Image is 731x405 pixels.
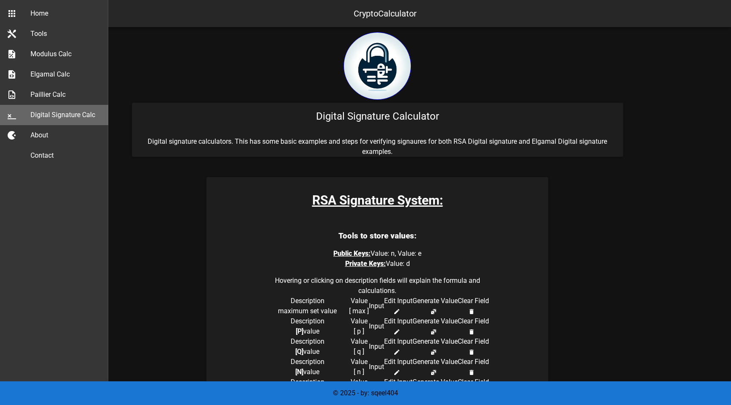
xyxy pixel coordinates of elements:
[384,337,412,347] div: Edit Input
[30,9,102,17] div: Home
[345,260,386,268] span: Private Keys:
[30,90,102,99] div: Paillier Calc
[333,249,371,257] span: Public Keys:
[333,389,398,397] span: © 2025 - by: sqeel404
[296,327,319,335] span: value
[412,337,458,347] div: Generate Value
[349,296,369,306] div: Value
[266,249,489,269] p: Value: n, Value: e Value: d
[266,377,349,387] div: Description
[295,368,319,376] span: value
[132,137,623,157] p: Digital signature calculators. This has some basic examples and steps for verifying signaures for...
[30,50,102,58] div: Modulus Calc
[458,337,489,347] div: Clear Field
[369,362,384,372] div: Input
[266,276,489,296] caption: Hovering or clicking on description fields will explain the formula and calculations.
[369,321,384,331] div: Input
[266,357,349,367] div: Description
[369,301,384,311] div: Input
[349,357,369,367] div: Value
[458,357,489,367] div: Clear Field
[344,93,411,101] a: home
[266,230,489,242] h3: Tools to store values:
[458,316,489,326] div: Clear Field
[349,306,369,316] div: [ max ]
[349,347,369,357] div: [ q ]
[295,348,303,356] b: [Q]
[295,368,303,376] b: [N]
[412,357,458,367] div: Generate Value
[278,307,337,315] span: maximum set value
[206,191,548,210] h3: RSA Signature System:
[412,316,458,326] div: Generate Value
[458,377,489,387] div: Clear Field
[344,32,411,100] img: encryption logo
[349,316,369,326] div: Value
[349,326,369,337] div: [ p ]
[349,337,369,347] div: Value
[30,151,102,159] div: Contact
[349,377,369,387] div: Value
[296,327,303,335] b: [P]
[30,70,102,78] div: Elgamal Calc
[266,316,349,326] div: Description
[354,7,417,20] div: CryptoCalculator
[132,103,623,130] div: Digital Signature Calculator
[30,131,102,139] div: About
[369,342,384,352] div: Input
[30,30,102,38] div: Tools
[412,377,458,387] div: Generate Value
[349,367,369,377] div: [ n ]
[384,316,412,326] div: Edit Input
[295,348,319,356] span: value
[384,377,412,387] div: Edit Input
[30,111,102,119] div: Digital Signature Calc
[266,337,349,347] div: Description
[384,357,412,367] div: Edit Input
[384,296,412,306] div: Edit Input
[266,296,349,306] div: Description
[458,296,489,306] div: Clear Field
[412,296,458,306] div: Generate Value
